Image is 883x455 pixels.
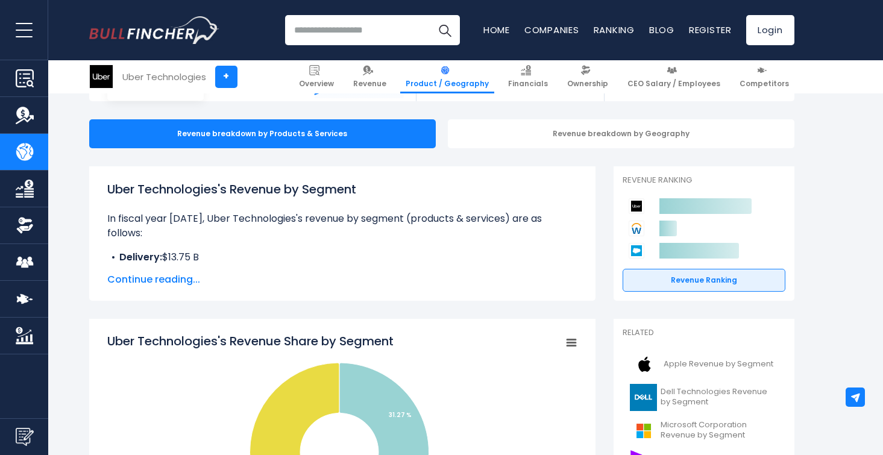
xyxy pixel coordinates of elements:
span: Product / Geography [406,79,489,89]
p: Related [623,328,785,338]
a: + [215,66,237,88]
tspan: Uber Technologies's Revenue Share by Segment [107,333,394,350]
a: Financials [503,60,553,93]
a: Competitors [734,60,794,93]
a: Overview [294,60,339,93]
a: Companies [524,24,579,36]
span: Revenue [353,79,386,89]
button: Search [430,15,460,45]
a: Product / Geography [400,60,494,93]
span: CEO Salary / Employees [627,79,720,89]
div: Revenue breakdown by Products & Services [89,119,436,148]
div: Uber Technologies [122,70,206,84]
img: Salesforce competitors logo [629,243,644,259]
a: Ownership [562,60,614,93]
span: Continue reading... [107,272,577,287]
tspan: 31.27 % [389,410,412,419]
span: Ownership [567,79,608,89]
span: Competitors [740,79,789,89]
span: Microsoft Corporation Revenue by Segment [661,420,778,441]
img: UBER logo [90,65,113,88]
a: Apple Revenue by Segment [623,348,785,381]
a: Dell Technologies Revenue by Segment [623,381,785,414]
a: Revenue [348,60,392,93]
p: Revenue Ranking [623,175,785,186]
a: Home [483,24,510,36]
img: MSFT logo [630,417,657,444]
img: Ownership [16,216,34,234]
span: Apple Revenue by Segment [664,359,773,369]
p: In fiscal year [DATE], Uber Technologies's revenue by segment (products & services) are as follows: [107,212,577,240]
img: Uber Technologies competitors logo [629,198,644,214]
img: DELL logo [630,384,657,411]
img: Workday competitors logo [629,221,644,236]
span: Dell Technologies Revenue by Segment [661,387,778,407]
li: $13.75 B [107,250,577,265]
a: Go to homepage [89,16,219,44]
a: Revenue Ranking [623,269,785,292]
a: Microsoft Corporation Revenue by Segment [623,414,785,447]
a: CEO Salary / Employees [622,60,726,93]
img: AAPL logo [630,351,660,378]
b: Delivery: [119,250,162,264]
span: Overview [299,79,334,89]
h1: Uber Technologies's Revenue by Segment [107,180,577,198]
span: Financials [508,79,548,89]
img: Bullfincher logo [89,16,219,44]
a: Register [689,24,732,36]
div: Revenue breakdown by Geography [448,119,794,148]
a: Blog [649,24,674,36]
a: Ranking [594,24,635,36]
a: Login [746,15,794,45]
